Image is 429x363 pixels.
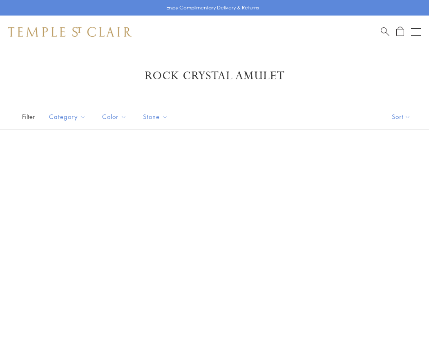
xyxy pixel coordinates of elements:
[411,27,421,37] button: Open navigation
[381,27,389,37] a: Search
[98,112,133,122] span: Color
[166,4,259,12] p: Enjoy Complimentary Delivery & Returns
[396,27,404,37] a: Open Shopping Bag
[96,108,133,126] button: Color
[139,112,174,122] span: Stone
[373,104,429,129] button: Show sort by
[45,112,92,122] span: Category
[20,69,409,83] h1: Rock Crystal Amulet
[43,108,92,126] button: Category
[137,108,174,126] button: Stone
[8,27,132,37] img: Temple St. Clair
